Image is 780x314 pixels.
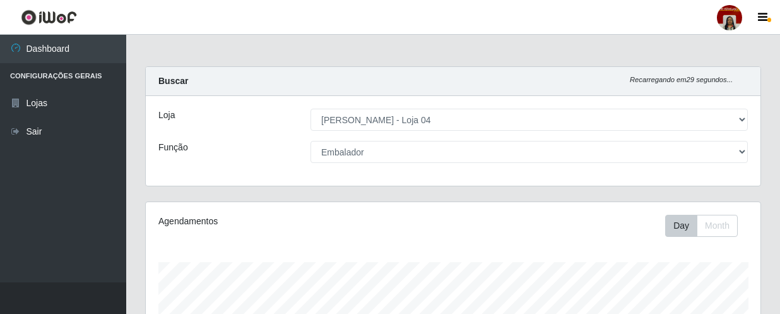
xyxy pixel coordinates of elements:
div: Toolbar with button groups [665,215,748,237]
div: First group [665,215,738,237]
label: Função [158,141,188,154]
img: CoreUI Logo [21,9,77,25]
button: Month [697,215,738,237]
strong: Buscar [158,76,188,86]
div: Agendamentos [158,215,393,228]
button: Day [665,215,697,237]
i: Recarregando em 29 segundos... [630,76,733,83]
label: Loja [158,109,175,122]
